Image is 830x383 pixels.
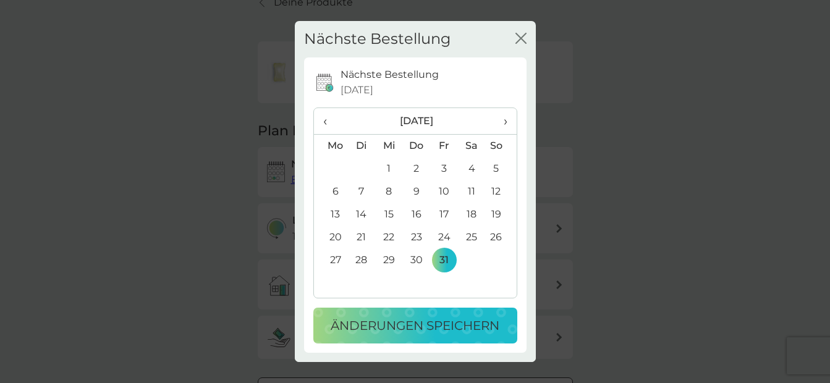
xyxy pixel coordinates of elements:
[314,180,348,203] td: 6
[430,134,458,158] th: Fr
[375,134,402,158] th: Mi
[485,226,516,249] td: 26
[375,249,402,272] td: 29
[313,308,517,343] button: Änderungen speichern
[348,134,376,158] th: Di
[458,203,486,226] td: 18
[375,203,402,226] td: 15
[458,226,486,249] td: 25
[430,203,458,226] td: 17
[402,180,430,203] td: 9
[458,134,486,158] th: Sa
[515,33,527,46] button: Schließen
[430,158,458,180] td: 3
[494,108,507,134] span: ›
[375,180,402,203] td: 8
[430,226,458,249] td: 24
[402,134,430,158] th: Do
[348,108,486,135] th: [DATE]
[375,226,402,249] td: 22
[485,134,516,158] th: So
[458,158,486,180] td: 4
[341,67,439,83] p: Nächste Bestellung
[348,226,376,249] td: 21
[348,203,376,226] td: 14
[314,249,348,272] td: 27
[402,203,430,226] td: 16
[485,180,516,203] td: 12
[430,180,458,203] td: 10
[314,226,348,249] td: 20
[402,249,430,272] td: 30
[458,180,486,203] td: 11
[485,203,516,226] td: 19
[348,180,376,203] td: 7
[314,134,348,158] th: Mo
[348,249,376,272] td: 28
[402,158,430,180] td: 2
[402,226,430,249] td: 23
[375,158,402,180] td: 1
[304,30,451,48] h2: Nächste Bestellung
[430,249,458,272] td: 31
[314,203,348,226] td: 13
[323,108,339,134] span: ‹
[331,316,499,335] p: Änderungen speichern
[341,82,373,98] span: [DATE]
[485,158,516,180] td: 5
